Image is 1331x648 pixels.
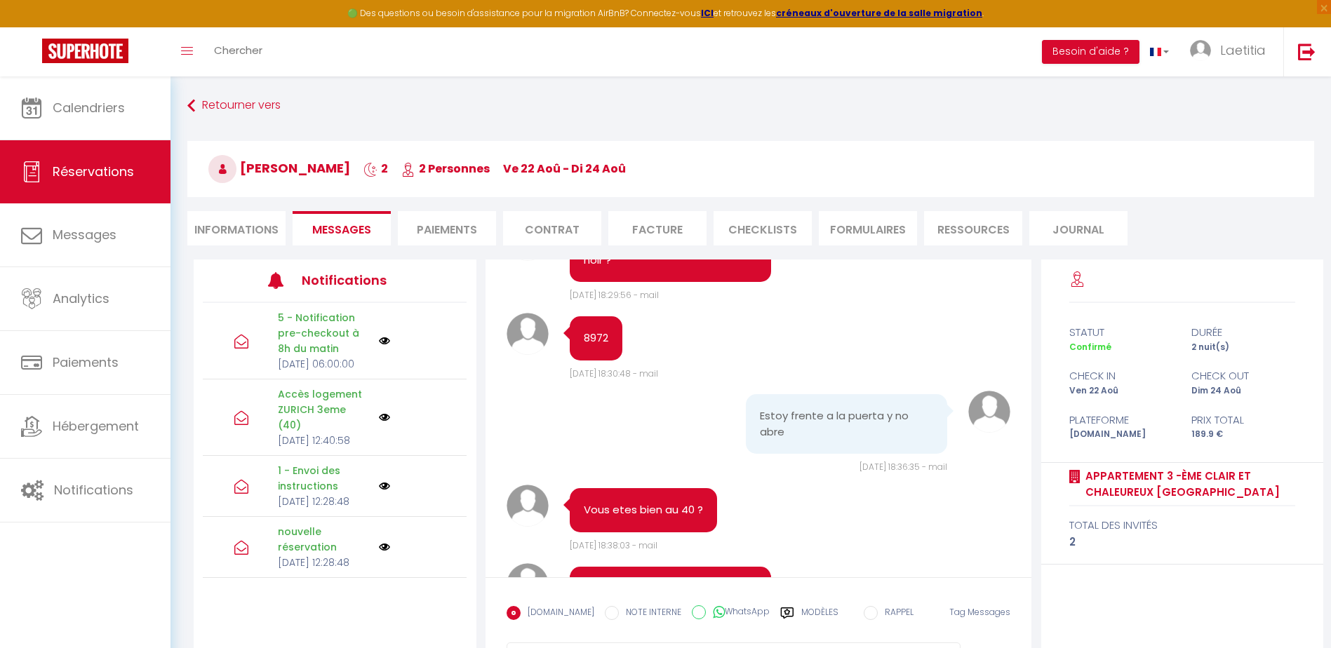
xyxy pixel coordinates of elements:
[1060,384,1182,398] div: Ven 22 Aoû
[53,353,119,371] span: Paiements
[53,417,139,435] span: Hébergement
[1182,341,1304,354] div: 2 nuit(s)
[968,391,1010,433] img: avatar.png
[503,211,601,245] li: Contrat
[878,606,914,621] label: RAPPEL
[398,211,496,245] li: Paiements
[53,226,116,243] span: Messages
[1069,341,1111,353] span: Confirmé
[801,606,838,630] label: Modèles
[1182,428,1304,441] div: 189.9 €
[608,211,707,245] li: Facture
[401,161,490,177] span: 2 Personnes
[1081,468,1295,501] a: Appartement 3 -ème clair et chaleureux [GEOGRAPHIC_DATA]
[53,290,109,307] span: Analytics
[570,289,659,301] span: [DATE] 18:29:56 - mail
[584,330,608,346] pre: 8972
[214,43,262,58] span: Chercher
[42,39,128,63] img: Super Booking
[1182,384,1304,398] div: Dim 24 Aoû
[701,7,714,19] a: ICI
[776,7,982,19] a: créneaux d'ouverture de la salle migration
[278,555,370,570] p: [DATE] 12:28:48
[278,463,370,494] p: 1 - Envoi des instructions
[1069,534,1295,551] div: 2
[278,356,370,372] p: [DATE] 06:00:00
[619,606,681,621] label: NOTE INTERNE
[278,386,370,433] p: Accès logement ZURICH 3eme (40)
[278,494,370,509] p: [DATE] 12:28:48
[819,211,917,245] li: FORMULAIRES
[208,159,350,177] span: [PERSON_NAME]
[507,313,549,355] img: avatar.png
[53,163,134,180] span: Réservations
[584,502,703,518] pre: Vous etes bien au 40 ?
[1029,211,1128,245] li: Journal
[187,93,1314,119] a: Retourner vers
[949,606,1010,618] span: Tag Messages
[1069,517,1295,534] div: total des invités
[507,485,549,527] img: avatar.png
[521,606,594,621] label: [DOMAIN_NAME]
[363,161,388,177] span: 2
[924,211,1022,245] li: Ressources
[1182,367,1304,384] div: check out
[1060,412,1182,428] div: Plateforme
[860,461,947,473] span: [DATE] 18:36:35 - mail
[278,524,370,555] p: nouvelle réservation
[187,211,286,245] li: Informations
[706,605,770,621] label: WhatsApp
[203,27,273,76] a: Chercher
[379,480,390,492] img: NO IMAGE
[278,310,370,356] p: 5 - Notification pre-checkout à 8h du matin
[11,6,53,48] button: Ouvrir le widget de chat LiveChat
[379,335,390,346] img: NO IMAGE
[1182,324,1304,341] div: durée
[1182,412,1304,428] div: Prix total
[1298,43,1316,60] img: logout
[570,367,658,379] span: [DATE] 18:30:48 - mail
[1060,324,1182,341] div: statut
[760,408,934,440] pre: Estoy frente a la puerta y no abre
[278,433,370,448] p: [DATE] 12:40:58
[312,222,371,238] span: Messages
[507,563,549,605] img: avatar.png
[503,161,626,177] span: ve 22 Aoû - di 24 Aoû
[54,481,133,499] span: Notifications
[1190,40,1211,61] img: ...
[379,412,390,423] img: NO IMAGE
[379,541,390,553] img: NO IMAGE
[570,539,657,551] span: [DATE] 18:38:03 - mail
[53,99,125,116] span: Calendriers
[302,264,412,296] h3: Notifications
[1060,428,1182,441] div: [DOMAIN_NAME]
[1060,367,1182,384] div: check in
[1179,27,1283,76] a: ... Laetitia
[714,211,812,245] li: CHECKLISTS
[1220,41,1266,59] span: Laetitia
[1042,40,1139,64] button: Besoin d'aide ?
